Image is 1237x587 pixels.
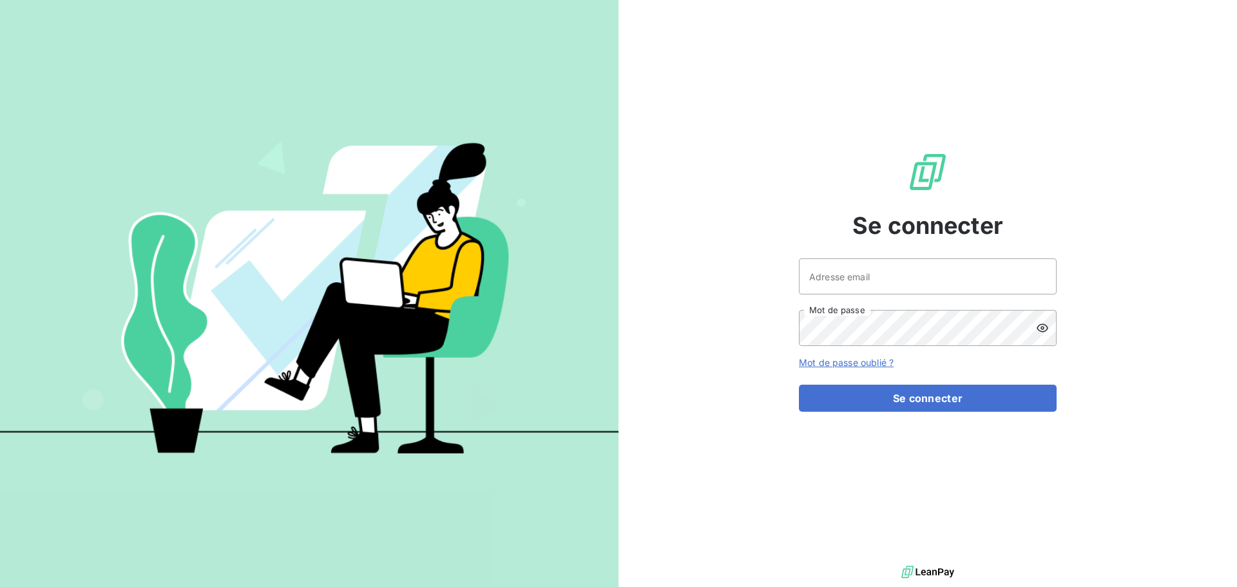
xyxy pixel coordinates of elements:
button: Se connecter [799,385,1057,412]
img: logo [901,563,954,582]
a: Mot de passe oublié ? [799,357,894,368]
span: Se connecter [852,208,1003,243]
img: Logo LeanPay [907,151,948,193]
input: placeholder [799,258,1057,294]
